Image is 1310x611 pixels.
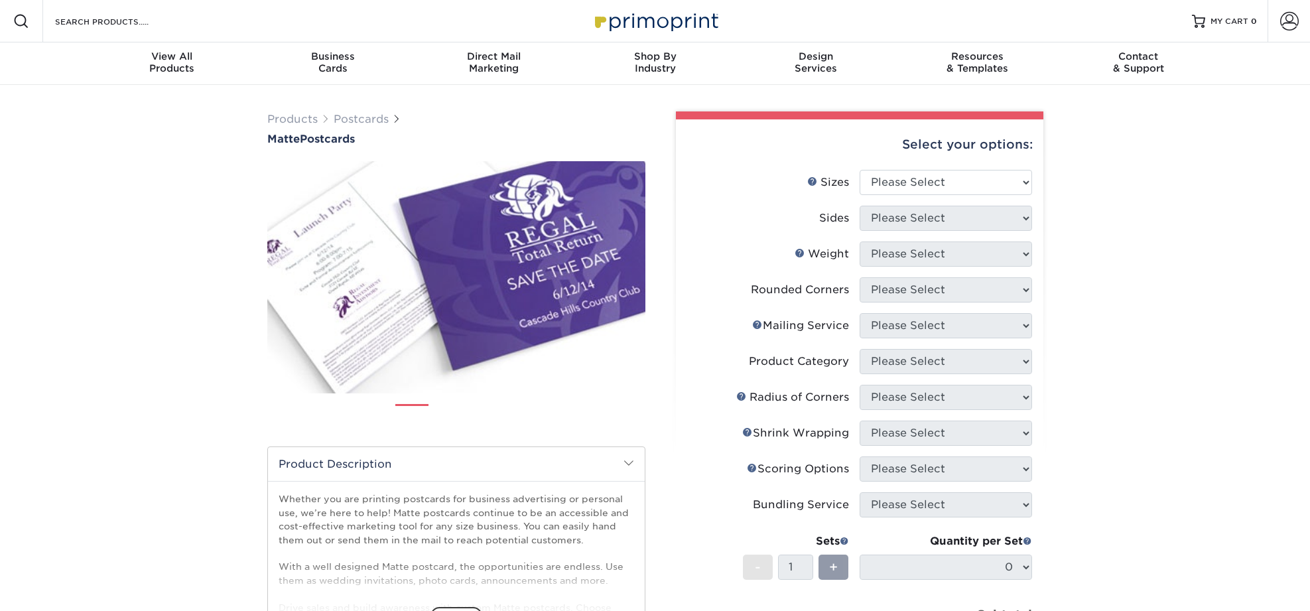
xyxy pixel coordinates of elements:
[751,282,849,298] div: Rounded Corners
[742,425,849,441] div: Shrink Wrapping
[92,42,253,85] a: View AllProducts
[807,174,849,190] div: Sizes
[252,42,413,85] a: BusinessCards
[267,147,645,408] img: Matte 01
[413,50,574,74] div: Marketing
[755,557,761,577] span: -
[736,50,897,62] span: Design
[819,210,849,226] div: Sides
[395,399,428,433] img: Postcards 01
[829,557,838,577] span: +
[897,42,1058,85] a: Resources& Templates
[752,318,849,334] div: Mailing Service
[736,50,897,74] div: Services
[413,50,574,62] span: Direct Mail
[267,113,318,125] a: Products
[413,42,574,85] a: Direct MailMarketing
[1251,17,1257,26] span: 0
[54,13,183,29] input: SEARCH PRODUCTS.....
[574,50,736,62] span: Shop By
[736,389,849,405] div: Radius of Corners
[484,399,517,432] img: Postcards 03
[92,50,253,74] div: Products
[1058,50,1219,62] span: Contact
[795,246,849,262] div: Weight
[897,50,1058,62] span: Resources
[267,133,300,145] span: Matte
[1058,42,1219,85] a: Contact& Support
[589,7,722,35] img: Primoprint
[440,399,473,432] img: Postcards 02
[897,50,1058,74] div: & Templates
[267,133,645,145] h1: Postcards
[747,461,849,477] div: Scoring Options
[749,354,849,370] div: Product Category
[687,119,1033,170] div: Select your options:
[753,497,849,513] div: Bundling Service
[334,113,389,125] a: Postcards
[268,447,645,481] h2: Product Description
[1058,50,1219,74] div: & Support
[860,533,1032,549] div: Quantity per Set
[574,50,736,74] div: Industry
[252,50,413,74] div: Cards
[252,50,413,62] span: Business
[736,42,897,85] a: DesignServices
[267,133,645,145] a: MattePostcards
[574,42,736,85] a: Shop ByIndustry
[743,533,849,549] div: Sets
[92,50,253,62] span: View All
[1211,16,1248,27] span: MY CART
